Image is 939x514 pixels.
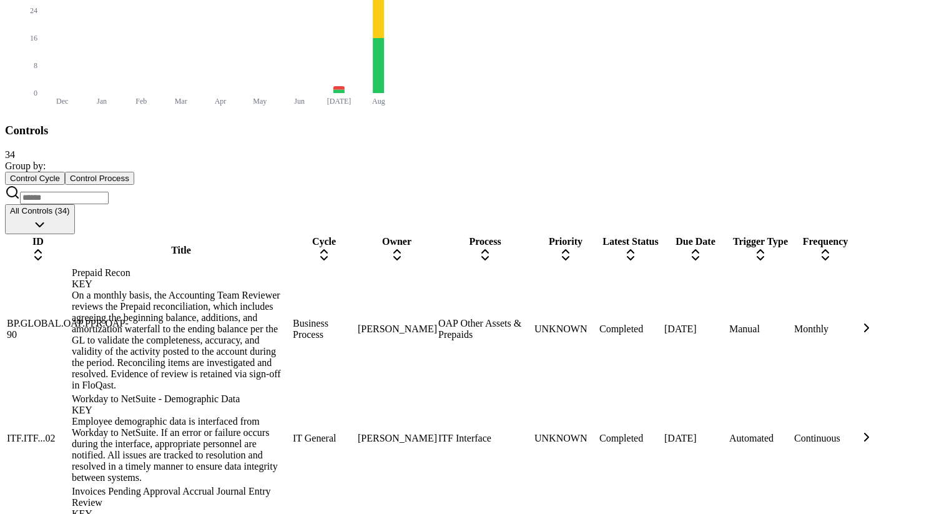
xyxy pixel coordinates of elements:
span: 34 [5,149,15,160]
button: Control Process [65,172,134,185]
div: [DATE] [664,324,727,335]
tspan: Jun [294,97,305,106]
span: All Controls (34) [10,206,70,215]
tspan: 24 [30,6,37,15]
div: Employee demographic data is interfaced from Workday to NetSuite. If an error or failure occurs d... [72,416,290,483]
tspan: [DATE] [327,97,352,106]
tspan: 0 [34,89,37,97]
button: Control Cycle [5,172,65,185]
td: Automated [729,393,792,484]
tspan: 16 [30,34,37,42]
div: Workday to NetSuite - Demographic Data [72,393,290,416]
div: Priority [534,236,597,265]
tspan: Aug [372,97,385,106]
tspan: May [253,97,267,106]
div: Completed [599,324,662,335]
div: UNKNOWN [534,433,597,444]
tspan: Feb [135,97,147,106]
span: Group by: [5,161,46,171]
div: Cycle [293,236,355,265]
tspan: Jan [97,97,107,106]
div: KEY [72,279,290,290]
td: Continuous [794,393,857,484]
div: Title [72,245,290,256]
div: Process [438,236,532,265]
div: BP.GLOBAL.OAP.PPR.OAP-90 [7,318,69,340]
td: IT General [292,393,356,484]
div: [DATE] [664,433,727,444]
tspan: Apr [215,97,227,106]
div: ITF Interface [438,433,532,444]
td: Manual [729,267,792,392]
div: Owner [358,236,436,265]
div: Completed [599,433,662,444]
div: [PERSON_NAME] [358,433,436,444]
td: Business Process [292,267,356,392]
h3: Controls [5,124,934,137]
div: UNKNOWN [534,324,597,335]
td: Monthly [794,267,857,392]
div: [PERSON_NAME] [358,324,436,335]
div: OAP Other Assets & Prepaids [438,318,532,340]
div: Trigger Type [729,236,792,265]
div: KEY [72,405,290,416]
tspan: Mar [175,97,187,106]
div: ID [7,236,69,265]
div: Frequency [794,236,857,265]
tspan: 8 [34,61,37,70]
div: Latest Status [599,236,662,265]
div: Due Date [664,236,727,265]
div: Prepaid Recon [72,267,290,290]
tspan: Dec [56,97,68,106]
button: All Controls (34) [5,204,75,234]
div: ITF.ITF...02 [7,433,69,444]
div: On a monthly basis, the Accounting Team Reviewer reviews the Prepaid reconciliation, which includ... [72,290,290,391]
